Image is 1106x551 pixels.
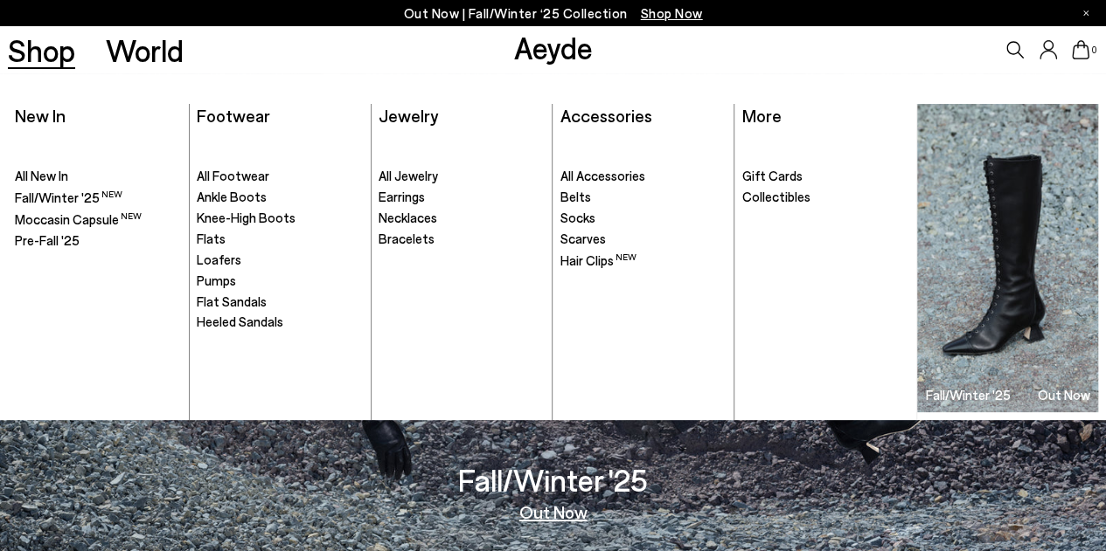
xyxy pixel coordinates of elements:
a: Fall/Winter '25 [15,189,180,207]
span: Gift Cards [742,168,803,183]
span: Heeled Sandals [197,313,283,329]
a: More [742,105,782,126]
span: Pumps [197,272,236,288]
a: Heeled Sandals [197,313,362,331]
span: All New In [15,168,68,183]
a: Shop [8,35,75,65]
a: Socks [560,210,727,227]
a: All Jewelry [379,168,544,185]
span: All Accessories [560,168,645,183]
a: Flat Sandals [197,293,362,311]
a: All New In [15,168,180,185]
span: Collectibles [742,189,810,204]
a: Hair Clips [560,251,727,270]
span: Flats [197,231,226,246]
span: Belts [560,189,591,204]
a: 0 [1072,40,1089,59]
span: Knee-High Boots [197,210,296,225]
span: Bracelets [379,231,435,246]
span: Pre-Fall '25 [15,232,80,248]
img: Group_1295_900x.jpg [917,104,1098,412]
span: Fall/Winter '25 [15,189,122,205]
a: All Footwear [197,168,362,185]
a: Jewelry [379,105,438,126]
span: Flat Sandals [197,293,267,309]
a: Accessories [560,105,652,126]
a: Earrings [379,189,544,206]
a: Belts [560,189,727,206]
a: World [106,35,184,65]
span: 0 [1089,45,1098,55]
span: Moccasin Capsule [15,211,142,227]
a: Necklaces [379,210,544,227]
a: Pre-Fall '25 [15,232,180,250]
span: All Footwear [197,168,269,183]
span: Necklaces [379,210,437,225]
a: New In [15,105,66,126]
h3: Fall/Winter '25 [458,465,648,495]
a: All Accessories [560,168,727,185]
p: Out Now | Fall/Winter ‘25 Collection [404,3,703,24]
span: Socks [560,210,595,225]
a: Knee-High Boots [197,210,362,227]
span: Earrings [379,189,425,204]
span: Navigate to /collections/new-in [641,5,703,21]
a: Bracelets [379,231,544,248]
span: Hair Clips [560,252,636,268]
span: All Jewelry [379,168,438,183]
span: Ankle Boots [197,189,267,204]
span: Loafers [197,251,241,267]
a: Gift Cards [742,168,908,185]
a: Scarves [560,231,727,248]
a: Aeyde [513,29,592,65]
a: Flats [197,231,362,248]
span: Scarves [560,231,606,246]
a: Collectibles [742,189,908,206]
a: Ankle Boots [197,189,362,206]
a: Moccasin Capsule [15,210,180,229]
a: Out Now [519,503,588,520]
a: Loafers [197,251,362,269]
a: Footwear [197,105,270,126]
h3: Out Now [1038,389,1090,402]
h3: Fall/Winter '25 [926,389,1011,402]
a: Fall/Winter '25 Out Now [917,104,1098,412]
a: Pumps [197,272,362,290]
